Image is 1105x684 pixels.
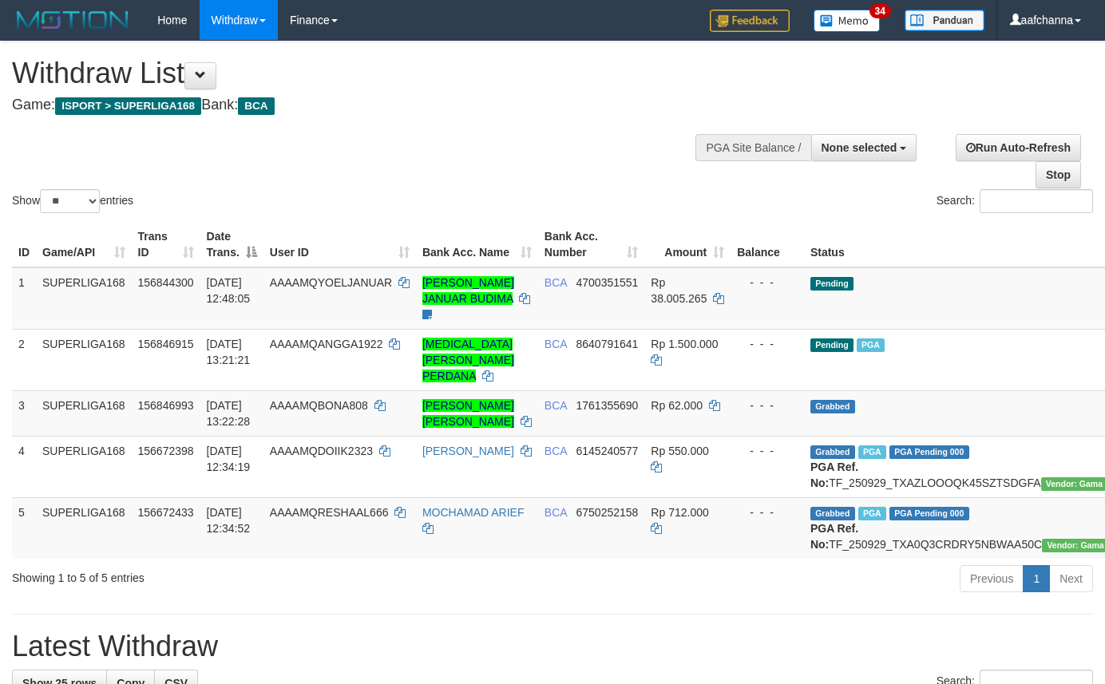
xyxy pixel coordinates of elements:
img: MOTION_logo.png [12,8,133,32]
th: Balance [731,222,804,267]
label: Search: [937,189,1093,213]
span: ISPORT > SUPERLIGA168 [55,97,201,115]
td: SUPERLIGA168 [36,497,132,559]
span: Rp 38.005.265 [651,276,707,305]
span: PGA Pending [889,507,969,520]
td: SUPERLIGA168 [36,436,132,497]
img: Feedback.jpg [710,10,790,32]
td: 4 [12,436,36,497]
span: AAAAMQANGGA1922 [270,338,383,350]
span: AAAAMQDOIIK2323 [270,445,373,457]
img: Button%20Memo.svg [814,10,881,32]
span: BCA [545,399,567,412]
button: None selected [811,134,917,161]
span: Pending [810,338,854,352]
a: Stop [1036,161,1081,188]
td: 3 [12,390,36,436]
span: 156846993 [138,399,194,412]
span: [DATE] 12:48:05 [207,276,251,305]
span: Marked by aafsoycanthlai [858,507,886,520]
span: 34 [869,4,891,18]
span: Rp 712.000 [651,506,708,519]
span: 156672398 [138,445,194,457]
h4: Game: Bank: [12,97,721,113]
td: SUPERLIGA168 [36,390,132,436]
a: MOCHAMAD ARIEF [422,506,525,519]
span: BCA [545,338,567,350]
h1: Withdraw List [12,57,721,89]
a: Run Auto-Refresh [956,134,1081,161]
span: Copy 4700351551 to clipboard [576,276,638,289]
span: AAAAMQBONA808 [270,399,368,412]
span: 156846915 [138,338,194,350]
div: PGA Site Balance / [695,134,810,161]
span: Grabbed [810,445,855,459]
span: Copy 6145240577 to clipboard [576,445,638,457]
th: ID [12,222,36,267]
th: Bank Acc. Name: activate to sort column ascending [416,222,538,267]
span: Copy 6750252158 to clipboard [576,506,638,519]
a: [MEDICAL_DATA][PERSON_NAME] PERDANA [422,338,514,382]
th: Game/API: activate to sort column ascending [36,222,132,267]
a: [PERSON_NAME] [422,445,514,457]
span: BCA [238,97,274,115]
td: SUPERLIGA168 [36,267,132,330]
th: Trans ID: activate to sort column ascending [132,222,200,267]
span: Marked by aafsoycanthlai [858,445,886,459]
th: Bank Acc. Number: activate to sort column ascending [538,222,645,267]
span: [DATE] 13:22:28 [207,399,251,428]
b: PGA Ref. No: [810,461,858,489]
a: 1 [1023,565,1050,592]
span: Rp 1.500.000 [651,338,718,350]
span: PGA Pending [889,445,969,459]
div: Showing 1 to 5 of 5 entries [12,563,449,586]
th: Amount: activate to sort column ascending [644,222,731,267]
th: Date Trans.: activate to sort column descending [200,222,263,267]
span: BCA [545,506,567,519]
div: - - - [737,397,798,413]
div: - - - [737,275,798,291]
td: 2 [12,329,36,390]
span: [DATE] 13:21:21 [207,338,251,366]
h1: Latest Withdraw [12,631,1093,662]
a: Previous [960,565,1024,592]
span: AAAAMQRESHAAL666 [270,506,389,519]
span: Pending [810,277,854,291]
div: - - - [737,504,798,520]
span: [DATE] 12:34:19 [207,445,251,473]
span: BCA [545,276,567,289]
span: Rp 550.000 [651,445,708,457]
b: PGA Ref. No: [810,522,858,551]
span: [DATE] 12:34:52 [207,506,251,535]
td: 1 [12,267,36,330]
td: SUPERLIGA168 [36,329,132,390]
span: BCA [545,445,567,457]
a: [PERSON_NAME] [PERSON_NAME] [422,399,514,428]
td: 5 [12,497,36,559]
label: Show entries [12,189,133,213]
span: Grabbed [810,400,855,413]
span: Copy 1761355690 to clipboard [576,399,638,412]
span: Rp 62.000 [651,399,703,412]
a: Next [1049,565,1093,592]
th: User ID: activate to sort column ascending [263,222,416,267]
div: - - - [737,443,798,459]
span: Grabbed [810,507,855,520]
span: Marked by aafsoycanthlai [857,338,885,352]
div: - - - [737,336,798,352]
span: Copy 8640791641 to clipboard [576,338,638,350]
img: panduan.png [905,10,984,31]
span: 156672433 [138,506,194,519]
span: AAAAMQYOELJANUAR [270,276,392,289]
a: [PERSON_NAME] JANUAR BUDIMA [422,276,514,305]
span: None selected [822,141,897,154]
input: Search: [980,189,1093,213]
select: Showentries [40,189,100,213]
span: 156844300 [138,276,194,289]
